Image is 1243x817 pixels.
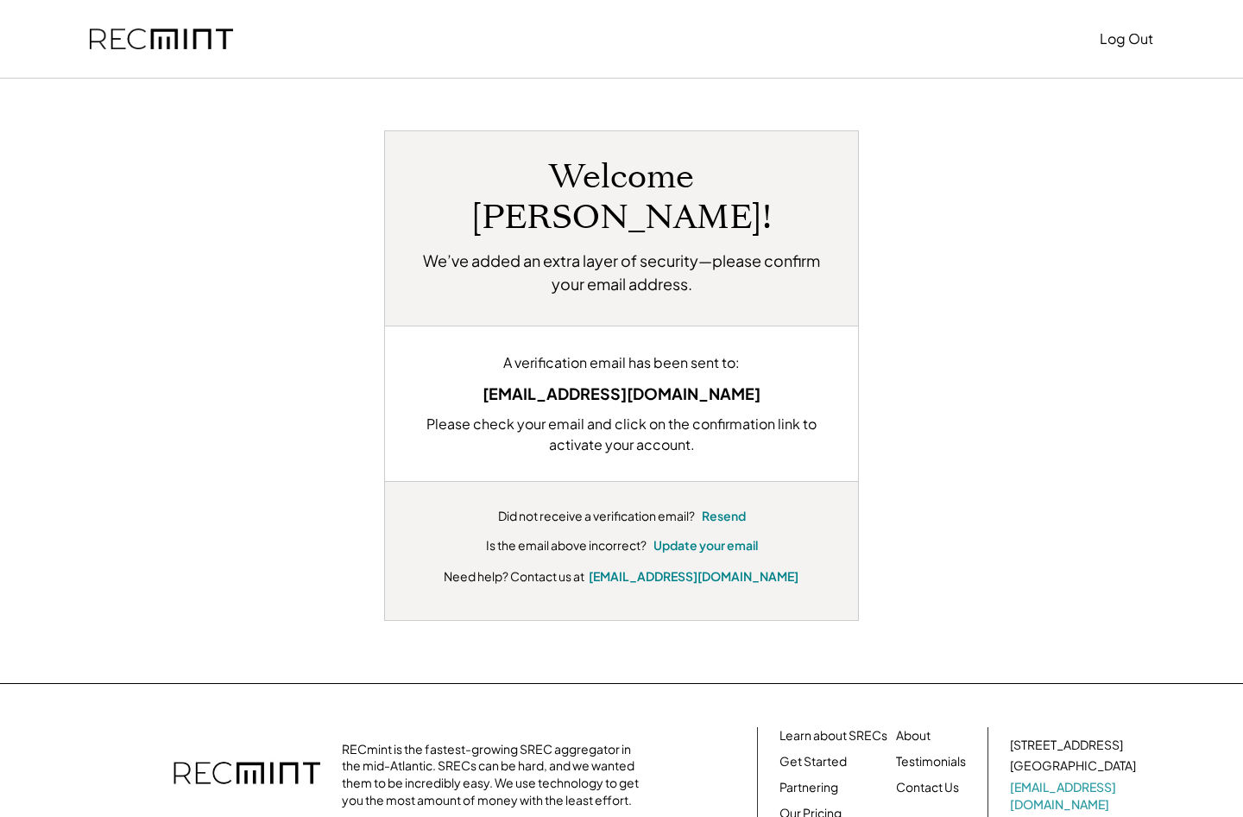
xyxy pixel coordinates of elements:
div: RECmint is the fastest-growing SREC aggregator in the mid-Atlantic. SRECs can be hard, and we wan... [342,741,648,808]
button: Update your email [653,537,758,554]
button: Log Out [1100,22,1153,56]
h2: We’ve added an extra layer of security—please confirm your email address. [411,249,832,295]
div: A verification email has been sent to: [411,352,832,373]
div: Did not receive a verification email? [498,508,695,525]
div: Need help? Contact us at [444,567,584,586]
a: [EMAIL_ADDRESS][DOMAIN_NAME] [1010,779,1139,813]
button: Resend [702,508,746,525]
div: Please check your email and click on the confirmation link to activate your account. [411,414,832,455]
img: recmint-logotype%403x.png [90,28,233,50]
a: Learn about SRECs [779,727,887,744]
a: Get Started [779,753,847,770]
a: [EMAIL_ADDRESS][DOMAIN_NAME] [589,568,798,584]
div: [STREET_ADDRESS] [1010,737,1123,754]
a: About [896,727,931,744]
a: Partnering [779,779,838,796]
div: [EMAIL_ADDRESS][DOMAIN_NAME] [411,382,832,405]
a: Contact Us [896,779,959,796]
img: recmint-logotype%403x.png [174,744,320,805]
a: Testimonials [896,753,966,770]
h1: Welcome [PERSON_NAME]! [411,157,832,238]
div: [GEOGRAPHIC_DATA] [1010,757,1136,775]
div: Is the email above incorrect? [486,537,647,554]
